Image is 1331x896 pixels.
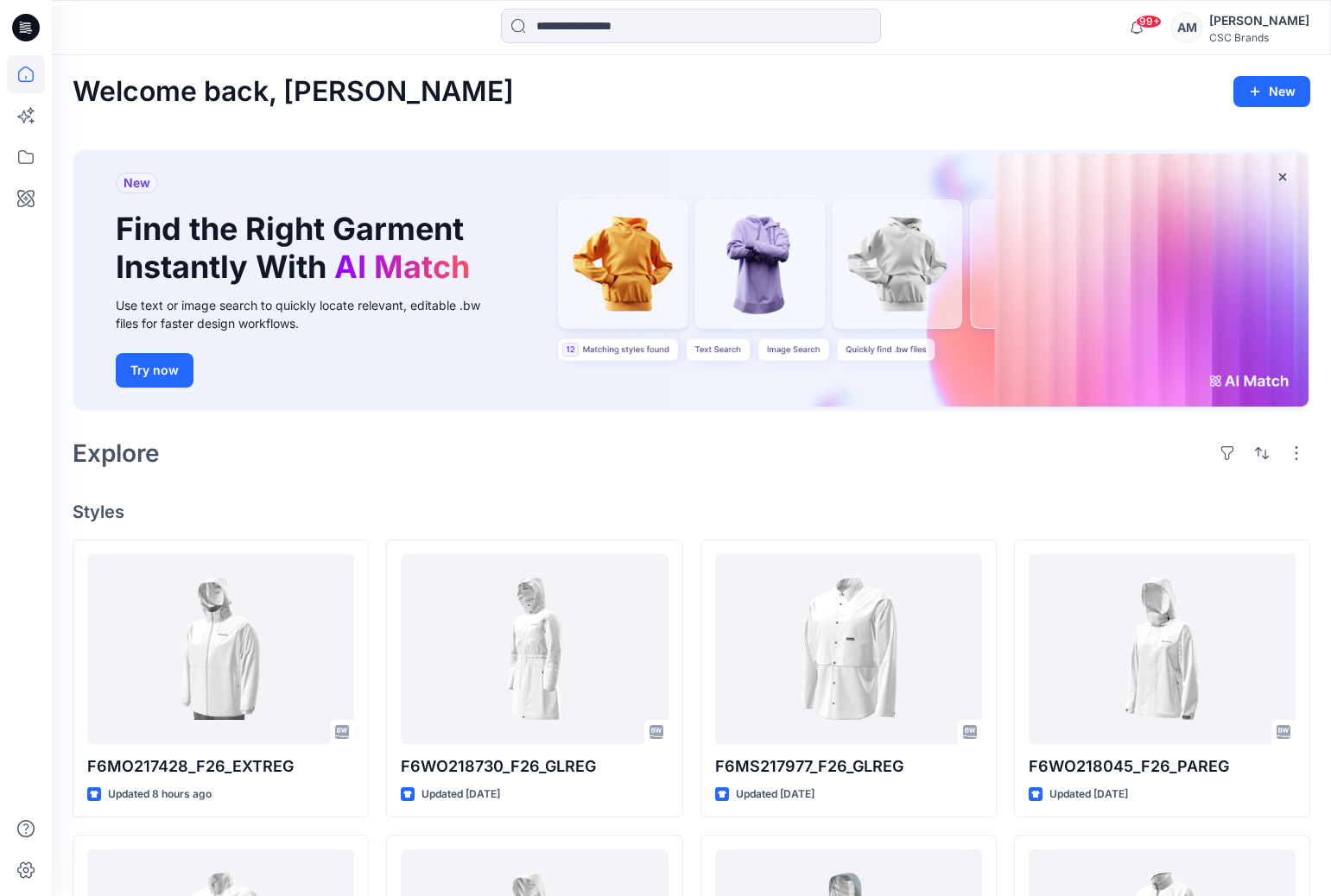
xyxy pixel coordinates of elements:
a: F6WO218730_F26_GLREG [401,554,668,744]
h1: Find the Right Garment Instantly With [116,211,479,285]
button: New [1233,76,1310,107]
span: AI Match [334,248,470,286]
button: Try now [116,353,193,388]
a: F6WO218045_F26_PAREG [1029,554,1296,744]
p: F6WO218730_F26_GLREG [401,754,668,779]
span: 99+ [1136,15,1162,28]
h2: Explore [73,439,160,467]
p: F6MO217428_F26_EXTREG [87,754,354,779]
p: Updated 8 hours ago [108,786,212,804]
a: F6MO217428_F26_EXTREG [87,554,354,744]
p: Updated [DATE] [1049,786,1128,804]
p: Updated [DATE] [421,786,500,804]
div: [PERSON_NAME] [1209,10,1309,31]
p: Updated [DATE] [736,786,814,804]
p: F6WO218045_F26_PAREG [1029,754,1296,779]
p: F6MS217977_F26_GLREG [715,754,982,779]
span: New [124,173,150,193]
div: CSC Brands [1209,31,1309,44]
div: Use text or image search to quickly locate relevant, editable .bw files for faster design workflows. [116,296,504,332]
div: AM [1171,12,1202,43]
h2: Welcome back, [PERSON_NAME] [73,76,514,108]
h4: Styles [73,502,1310,522]
a: F6MS217977_F26_GLREG [715,554,982,744]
